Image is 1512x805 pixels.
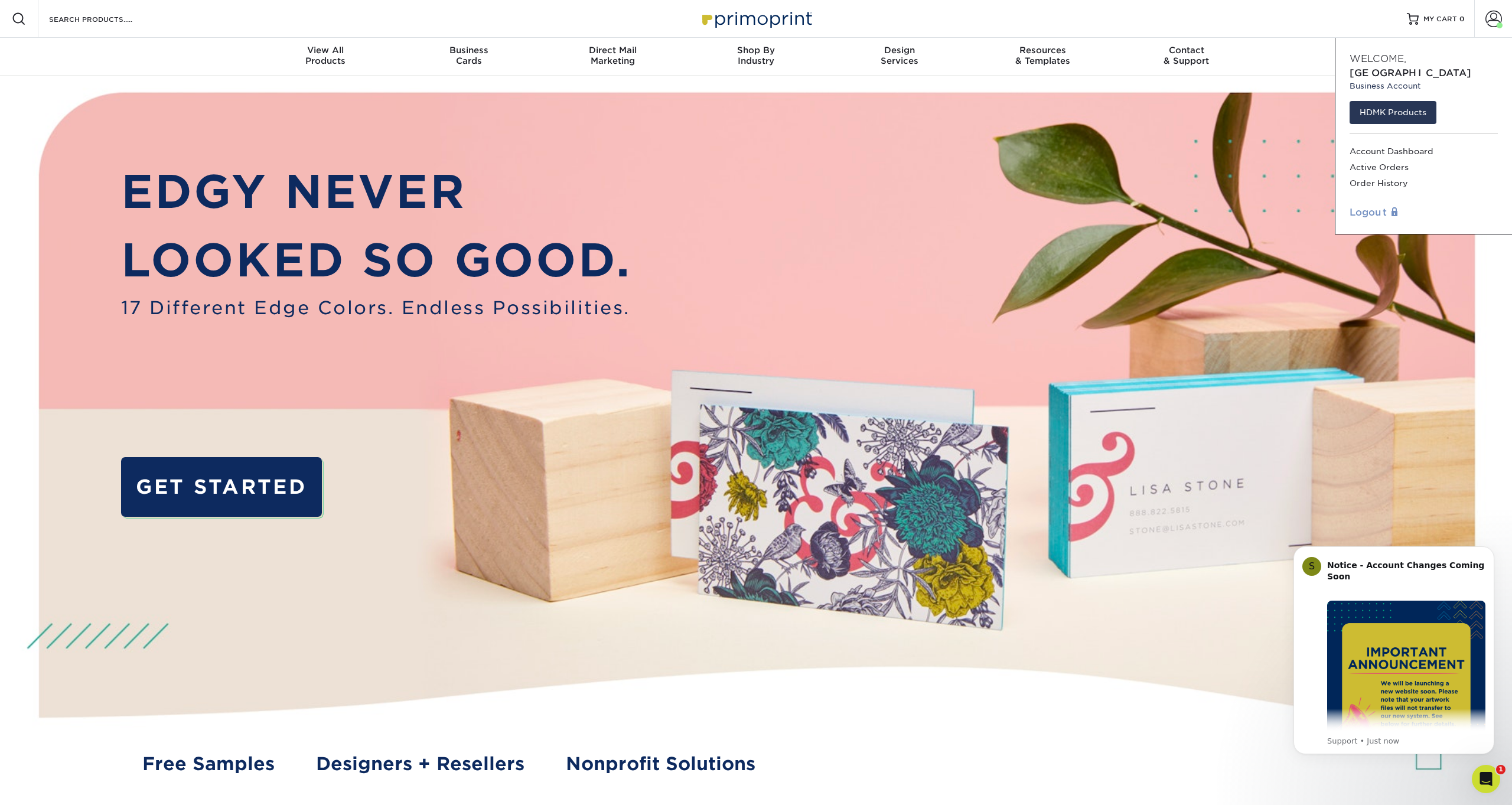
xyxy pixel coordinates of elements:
[397,38,541,76] a: BusinessCards
[685,38,828,76] a: Shop ByIndustry
[1423,14,1457,24] span: MY CART
[1276,529,1512,773] iframe: Intercom notifications message
[827,45,971,56] span: Design
[1115,45,1258,66] div: & Support
[1350,159,1498,175] a: Active Orders
[121,226,631,294] p: LOOKED SO GOOD.
[121,158,631,226] p: EDGY NEVER
[541,45,685,56] span: Direct Mail
[566,750,755,777] a: Nonprofit Solutions
[1496,765,1506,774] span: 1
[685,45,828,56] span: Shop By
[121,457,322,517] a: GET STARTED
[254,38,397,76] a: View AllProducts
[541,45,685,66] div: Marketing
[397,45,541,56] span: Business
[827,45,971,66] div: Services
[971,38,1115,76] a: Resources& Templates
[397,45,541,66] div: Cards
[1115,38,1258,76] a: Contact& Support
[316,750,524,777] a: Designers + Resellers
[254,45,397,56] span: View All
[1115,45,1258,56] span: Contact
[121,294,631,321] span: 17 Different Edge Colors. Endless Possibilities.
[971,45,1115,66] div: & Templates
[697,6,815,31] img: Primoprint
[1350,67,1471,79] span: [GEOGRAPHIC_DATA]
[48,12,163,26] input: SEARCH PRODUCTS.....
[971,45,1115,56] span: Resources
[1350,206,1498,220] a: Logout
[827,38,971,76] a: DesignServices
[142,750,275,777] a: Free Samples
[541,38,685,76] a: Direct MailMarketing
[1350,144,1498,159] a: Account Dashboard
[1472,765,1500,793] iframe: Intercom live chat
[1350,175,1498,191] a: Order History
[1350,101,1436,123] a: HDMK Products
[1459,15,1465,23] span: 0
[254,45,397,66] div: Products
[1350,53,1406,64] span: Welcome,
[685,45,828,66] div: Industry
[1350,80,1498,92] small: Business Account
